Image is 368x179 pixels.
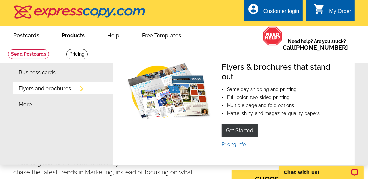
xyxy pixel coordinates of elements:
[51,27,95,43] a: Products
[227,103,332,108] li: Multiple page and fold options
[283,44,348,51] span: Call
[227,87,332,92] li: Same day shipping and printing
[125,62,211,122] img: Flyers & brochures that stand out
[227,95,332,100] li: Full-color, two-sided printing
[313,7,351,16] a: shopping_cart My Order
[329,8,351,18] div: My Order
[19,102,32,107] a: More
[247,7,299,16] a: account_circle Customer login
[263,8,299,18] div: Customer login
[3,27,50,43] a: Postcards
[19,86,71,91] a: Flyers and brochures
[19,70,56,75] a: Business cards
[222,62,332,82] h4: Flyers & brochures that stand out
[222,142,246,147] a: Pricing info
[263,26,283,46] img: help
[313,3,325,15] i: shopping_cart
[132,27,192,43] a: Free Templates
[283,38,351,51] span: Need help? Are you stuck?
[222,124,258,137] a: Get Started
[227,111,332,116] li: Matte, shiny, and magazine-quality papers
[275,158,368,179] iframe: LiveChat chat widget
[294,44,348,51] a: [PHONE_NUMBER]
[97,27,130,43] a: Help
[247,3,259,15] i: account_circle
